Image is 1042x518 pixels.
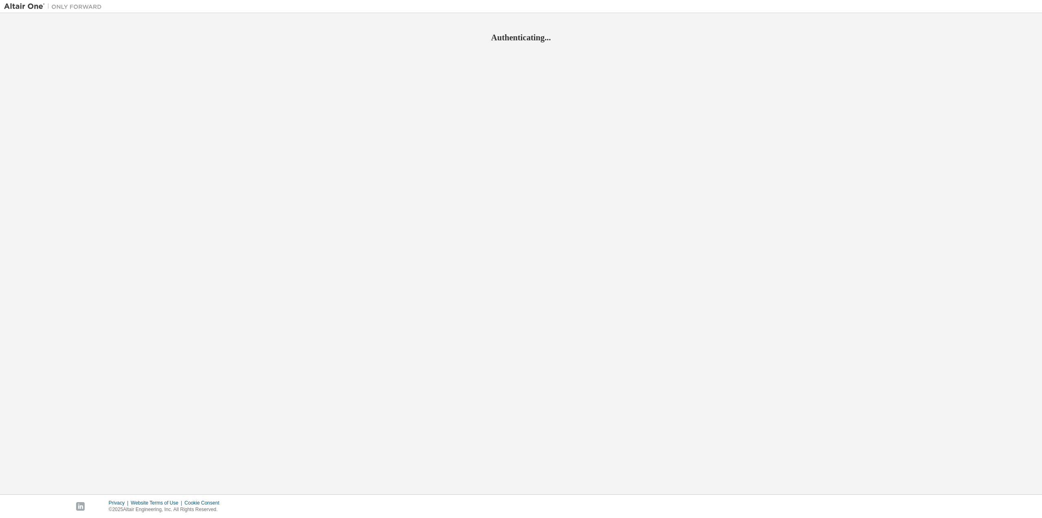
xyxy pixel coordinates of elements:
img: linkedin.svg [76,502,85,511]
h2: Authenticating... [4,32,1038,43]
div: Privacy [109,500,131,506]
div: Website Terms of Use [131,500,184,506]
div: Cookie Consent [184,500,224,506]
img: Altair One [4,2,106,11]
p: © 2025 Altair Engineering, Inc. All Rights Reserved. [109,506,224,513]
